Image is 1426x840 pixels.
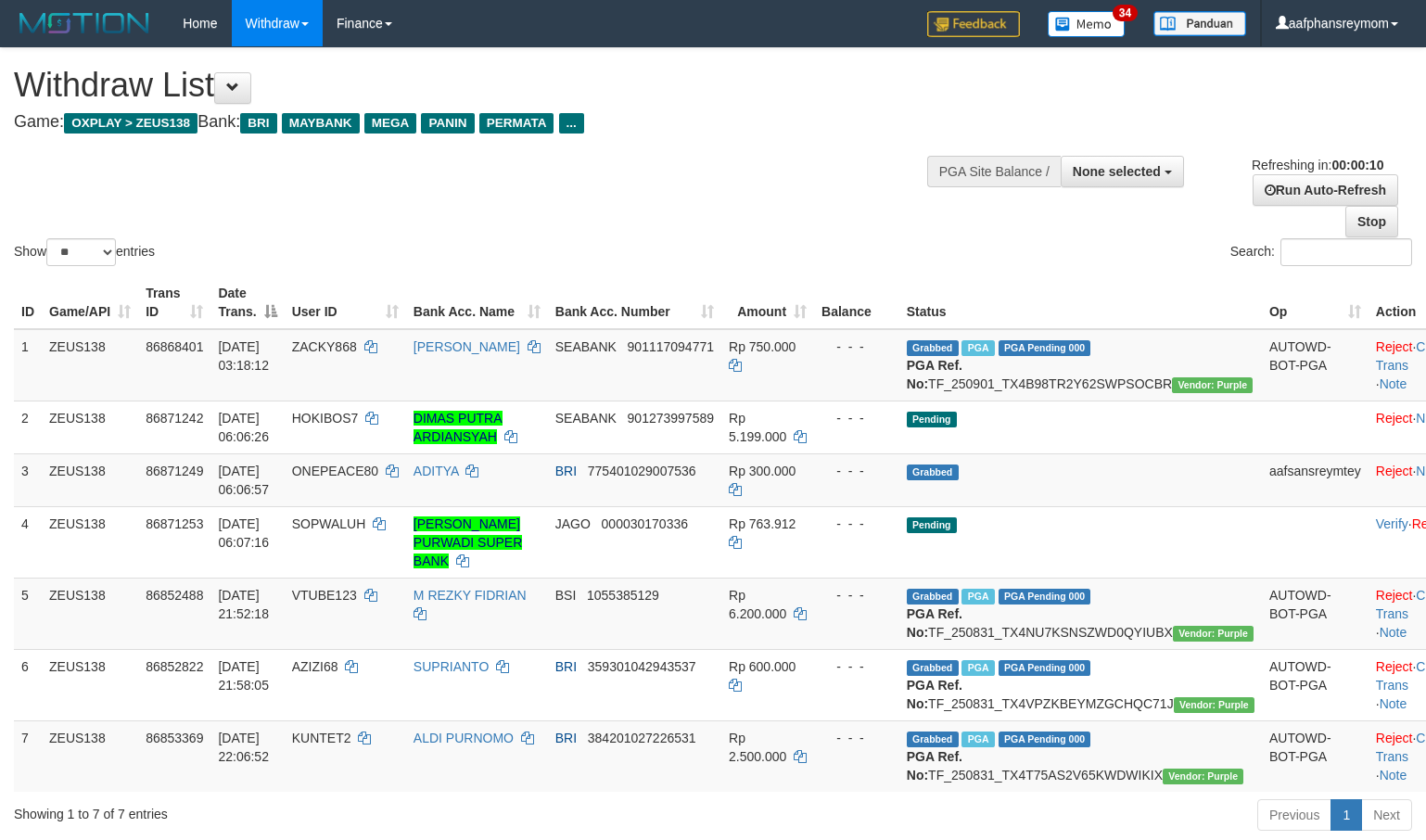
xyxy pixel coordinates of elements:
[899,329,1262,401] td: TF_250901_TX4B98TR2Y62SWPSOCBR
[555,464,577,478] span: BRI
[1252,158,1383,172] span: Refreshing in:
[1073,164,1161,179] span: None selected
[907,589,959,605] span: Grabbed
[628,411,714,426] span: Copy 901273997589 to clipboard
[292,588,357,603] span: VTUBE123
[961,589,994,605] span: Marked by aafsolysreylen
[821,657,892,676] div: - - -
[218,464,269,497] span: [DATE] 06:06:57
[602,516,688,531] span: Copy 000030170336 to clipboard
[42,720,138,792] td: ZEUS138
[14,401,42,453] td: 2
[907,749,962,783] b: PGA Ref. No:
[240,113,276,134] span: BRI
[548,276,721,329] th: Bank Acc. Number: activate to sort column ascending
[146,516,203,531] span: 86871253
[414,464,459,478] a: ADITYA
[1048,11,1126,37] img: Button%20Memo.svg
[588,464,696,478] span: Copy 775401029007536 to clipboard
[1376,464,1413,478] a: Reject
[1380,768,1407,783] a: Note
[138,276,210,329] th: Trans ID: activate to sort column ascending
[927,11,1020,37] img: Feedback.jpg
[14,329,42,401] td: 1
[729,339,796,354] span: Rp 750.000
[292,516,366,531] span: SOPWALUH
[588,731,696,745] span: Copy 384201027226531 to clipboard
[14,649,42,720] td: 6
[821,515,892,533] div: - - -
[729,731,786,764] span: Rp 2.500.000
[907,660,959,676] span: Grabbed
[414,659,489,674] a: SUPRIANTO
[64,113,197,134] span: OXPLAY > ZEUS138
[414,339,520,354] a: [PERSON_NAME]
[414,588,527,603] a: M REZKY FIDRIAN
[146,588,203,603] span: 86852488
[210,276,284,329] th: Date Trans.: activate to sort column descending
[907,732,959,747] span: Grabbed
[414,411,503,444] a: DIMAS PUTRA ARDIANSYAH
[721,276,814,329] th: Amount: activate to sort column ascending
[907,678,962,711] b: PGA Ref. No:
[1262,649,1369,720] td: AUTOWD-BOT-PGA
[14,238,155,266] label: Show entries
[907,465,959,480] span: Grabbed
[42,329,138,401] td: ZEUS138
[587,588,659,603] span: Copy 1055385129 to clipboard
[1230,238,1412,266] label: Search:
[282,113,360,134] span: MAYBANK
[1163,769,1243,784] span: Vendor URL: https://trx4.1velocity.biz
[1331,158,1383,172] strong: 00:00:10
[729,588,786,621] span: Rp 6.200.000
[364,113,417,134] span: MEGA
[555,731,577,745] span: BRI
[1376,339,1413,354] a: Reject
[821,337,892,356] div: - - -
[14,276,42,329] th: ID
[961,660,994,676] span: Marked by aaftrukkakada
[1253,174,1398,206] a: Run Auto-Refresh
[899,276,1262,329] th: Status
[729,659,796,674] span: Rp 600.000
[907,517,957,533] span: Pending
[907,412,957,427] span: Pending
[146,731,203,745] span: 86853369
[146,659,203,674] span: 86852822
[821,409,892,427] div: - - -
[1262,720,1369,792] td: AUTOWD-BOT-PGA
[479,113,554,134] span: PERMATA
[14,720,42,792] td: 7
[292,411,359,426] span: HOKIBOS7
[821,462,892,480] div: - - -
[961,340,994,356] span: Marked by aaftrukkakada
[1376,731,1413,745] a: Reject
[899,720,1262,792] td: TF_250831_TX4T75AS2V65KWDWIKIX
[218,659,269,693] span: [DATE] 21:58:05
[14,67,932,104] h1: Withdraw List
[1376,516,1408,531] a: Verify
[555,339,617,354] span: SEABANK
[1262,453,1369,506] td: aafsansreymtey
[555,659,577,674] span: BRI
[1345,206,1398,237] a: Stop
[292,659,338,674] span: AZIZI68
[1113,5,1138,21] span: 34
[414,516,522,568] a: [PERSON_NAME] PURWADI SUPER BANK
[899,578,1262,649] td: TF_250831_TX4NU7KSNSZWD0QYIUBX
[1380,696,1407,711] a: Note
[559,113,584,134] span: ...
[555,516,591,531] span: JAGO
[292,339,357,354] span: ZACKY868
[907,340,959,356] span: Grabbed
[218,411,269,444] span: [DATE] 06:06:26
[42,276,138,329] th: Game/API: activate to sort column ascending
[1262,329,1369,401] td: AUTOWD-BOT-PGA
[729,516,796,531] span: Rp 763.912
[42,578,138,649] td: ZEUS138
[1376,411,1413,426] a: Reject
[14,578,42,649] td: 5
[42,401,138,453] td: ZEUS138
[999,340,1091,356] span: PGA Pending
[14,9,155,37] img: MOTION_logo.png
